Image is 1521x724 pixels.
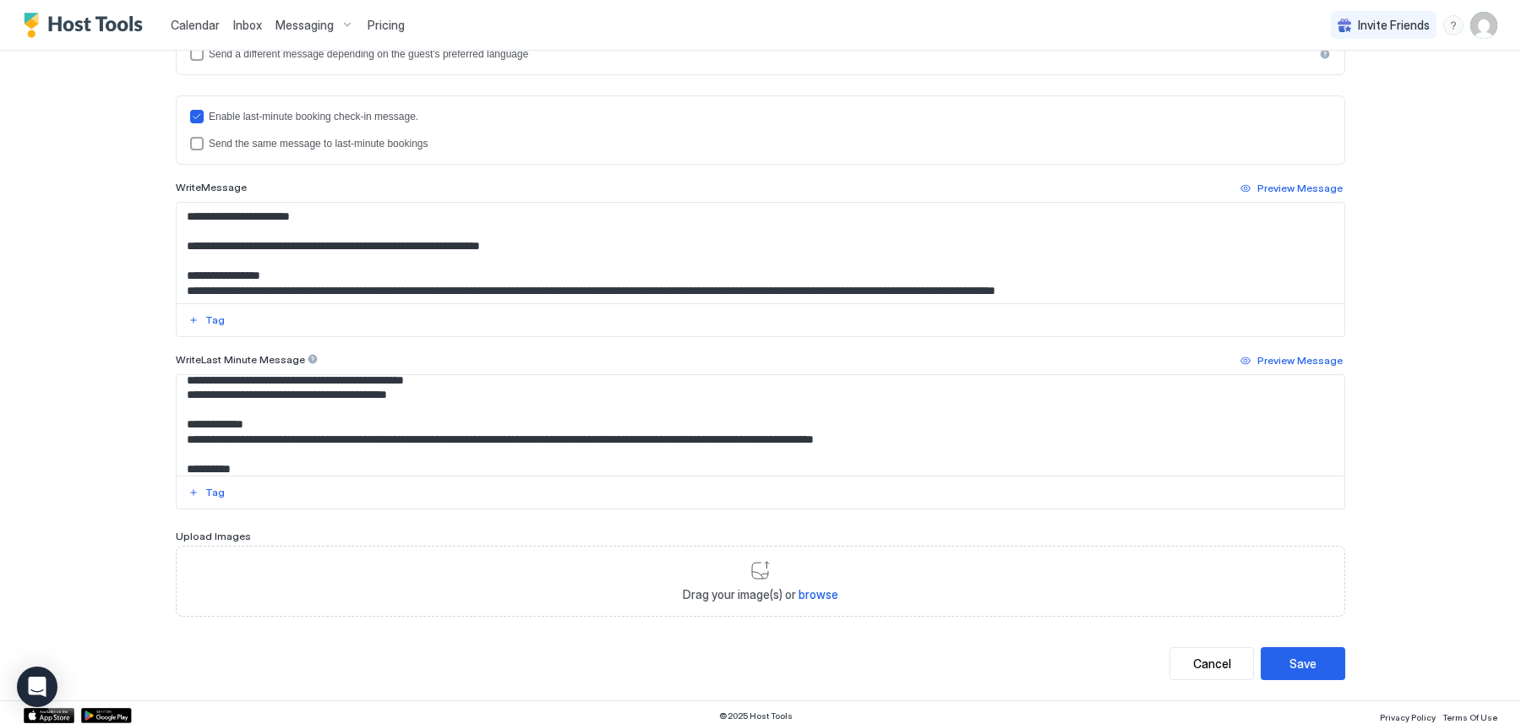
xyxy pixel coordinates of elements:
[233,16,262,34] a: Inbox
[1380,712,1436,722] span: Privacy Policy
[190,47,1331,61] div: languagesEnabled
[1261,647,1345,680] button: Save
[799,587,838,602] span: browse
[205,313,225,328] div: Tag
[1442,712,1497,722] span: Terms Of Use
[190,137,1331,150] div: lastMinuteMessageIsTheSame
[1470,12,1497,39] div: User profile
[17,667,57,707] div: Open Intercom Messenger
[186,482,227,503] button: Tag
[1169,647,1254,680] button: Cancel
[1238,178,1345,199] button: Preview Message
[205,485,225,500] div: Tag
[1257,353,1343,368] div: Preview Message
[24,708,74,723] a: App Store
[177,375,1345,476] textarea: Input Field
[176,530,251,542] span: Upload Images
[186,310,227,330] button: Tag
[176,353,305,366] span: Write Last Minute Message
[275,18,334,33] span: Messaging
[81,708,132,723] a: Google Play Store
[176,181,247,193] span: Write Message
[1289,655,1317,672] div: Save
[233,18,262,32] span: Inbox
[719,710,793,721] span: © 2025 Host Tools
[171,16,220,34] a: Calendar
[209,138,1331,150] div: Send the same message to last-minute bookings
[171,18,220,32] span: Calendar
[683,587,838,602] span: Drag your image(s) or
[177,203,1345,303] textarea: Input Field
[1193,655,1231,672] div: Cancel
[190,110,1331,123] div: lastMinuteMessageEnabled
[1257,181,1343,196] div: Preview Message
[1358,18,1430,33] span: Invite Friends
[209,48,1314,60] div: Send a different message depending on the guest's preferred language
[24,13,150,38] a: Host Tools Logo
[1238,351,1345,371] button: Preview Message
[209,111,1331,122] div: Enable last-minute booking check-in message.
[1443,15,1464,35] div: menu
[368,18,405,33] span: Pricing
